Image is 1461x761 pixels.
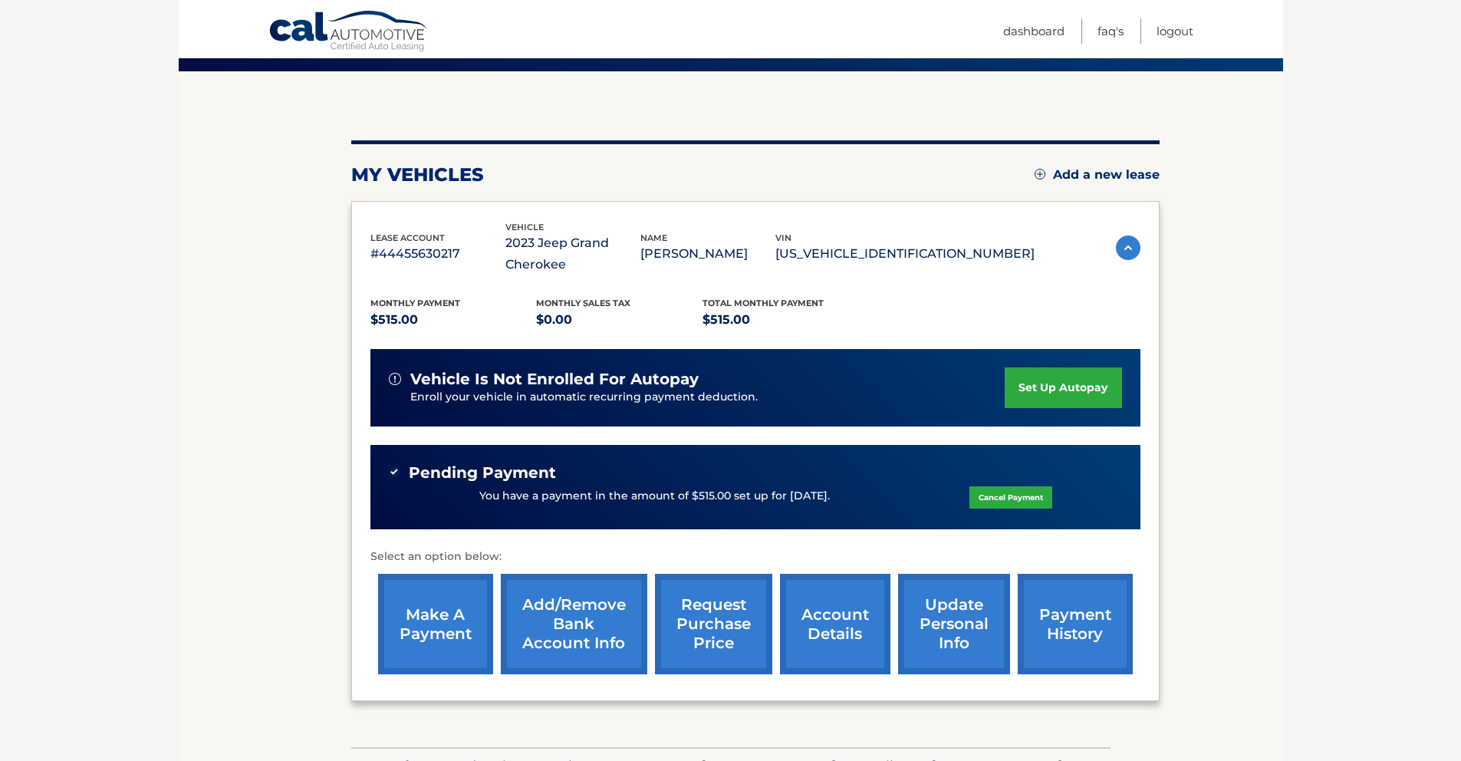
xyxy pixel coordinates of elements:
[505,232,640,275] p: 2023 Jeep Grand Cherokee
[1005,367,1121,408] a: set up autopay
[1097,18,1124,44] a: FAQ's
[1003,18,1064,44] a: Dashboard
[370,298,460,308] span: Monthly Payment
[1018,574,1133,674] a: payment history
[501,574,647,674] a: Add/Remove bank account info
[1157,18,1193,44] a: Logout
[703,298,824,308] span: Total Monthly Payment
[1035,169,1045,180] img: add.svg
[370,309,537,331] p: $515.00
[378,574,493,674] a: make a payment
[389,466,400,477] img: check-green.svg
[640,243,775,265] p: [PERSON_NAME]
[370,243,505,265] p: #44455630217
[1035,167,1160,183] a: Add a new lease
[410,370,699,389] span: vehicle is not enrolled for autopay
[370,232,445,243] span: lease account
[775,243,1035,265] p: [US_VEHICLE_IDENTIFICATION_NUMBER]
[1116,236,1140,260] img: accordion-active.svg
[410,389,1005,406] p: Enroll your vehicle in automatic recurring payment deduction.
[703,309,869,331] p: $515.00
[536,309,703,331] p: $0.00
[536,298,630,308] span: Monthly sales Tax
[479,488,830,505] p: You have a payment in the amount of $515.00 set up for [DATE].
[409,463,556,483] span: Pending Payment
[370,548,1140,566] p: Select an option below:
[780,574,890,674] a: account details
[969,486,1052,509] a: Cancel Payment
[389,373,401,385] img: alert-white.svg
[775,232,791,243] span: vin
[505,222,544,232] span: vehicle
[655,574,772,674] a: request purchase price
[351,163,484,186] h2: my vehicles
[898,574,1010,674] a: update personal info
[268,10,429,54] a: Cal Automotive
[640,232,667,243] span: name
